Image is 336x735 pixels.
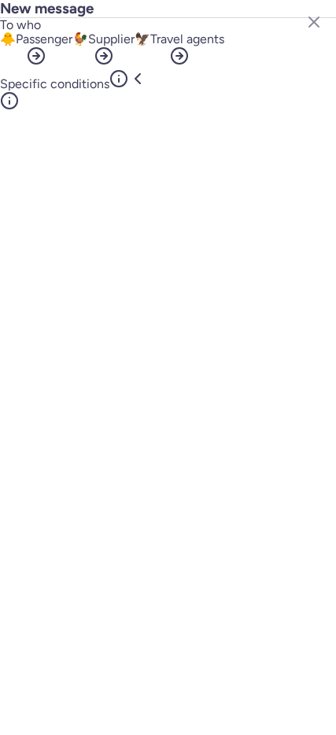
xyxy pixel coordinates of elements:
span: Travel agents [150,31,224,46]
button: 🐓Supplier [72,32,135,69]
span: Supplier [88,31,135,46]
button: 🦅Travel agents [135,32,224,69]
span: 🦅 [135,31,150,46]
span: Passenger [16,31,72,46]
span: 🐓 [72,31,88,46]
